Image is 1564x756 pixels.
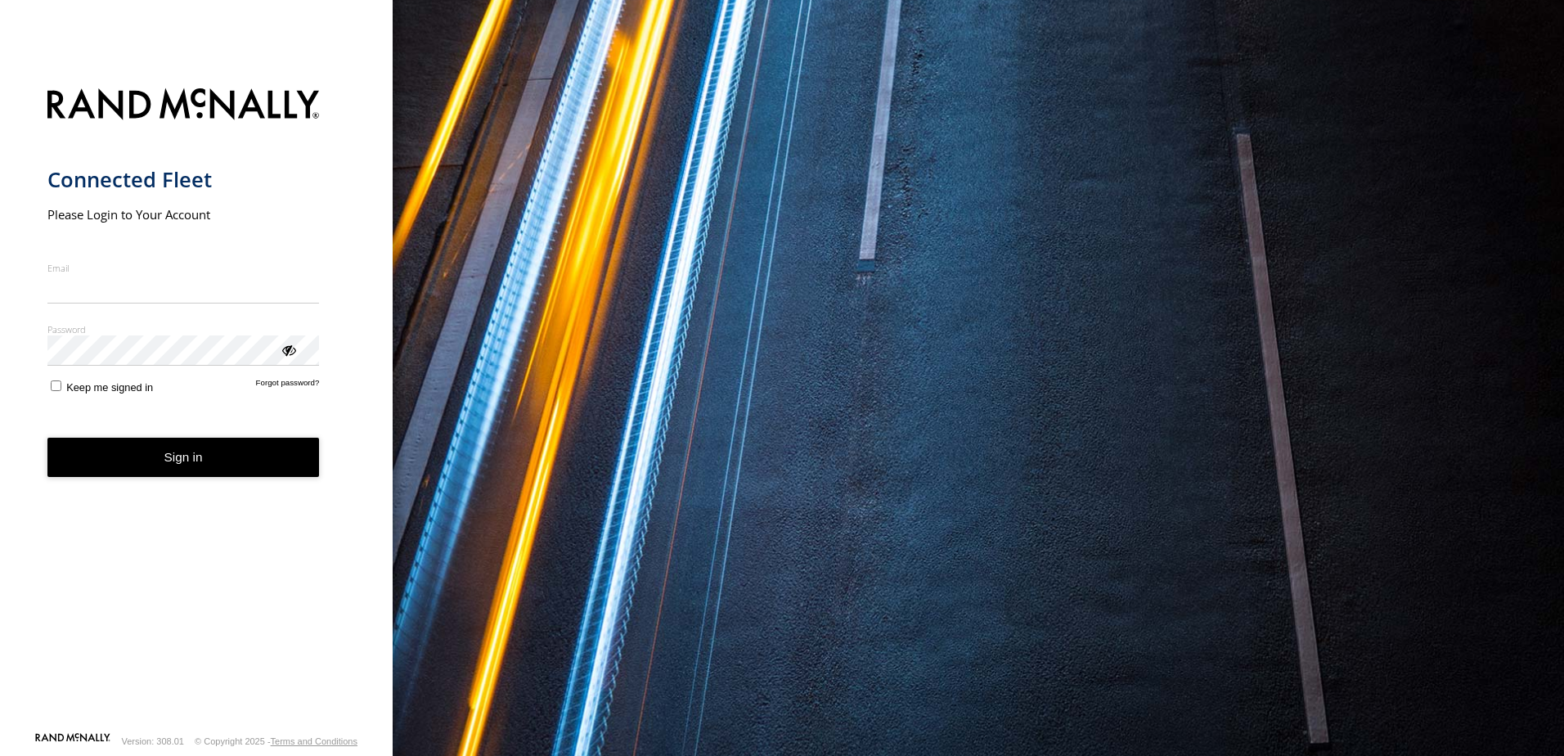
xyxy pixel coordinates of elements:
[271,736,357,746] a: Terms and Conditions
[280,341,296,358] div: ViewPassword
[47,206,320,223] h2: Please Login to Your Account
[47,262,320,274] label: Email
[256,378,320,394] a: Forgot password?
[47,79,346,731] form: main
[47,438,320,478] button: Sign in
[47,85,320,127] img: Rand McNally
[35,733,110,749] a: Visit our Website
[122,736,184,746] div: Version: 308.01
[47,166,320,193] h1: Connected Fleet
[66,381,153,394] span: Keep me signed in
[47,323,320,335] label: Password
[51,380,61,391] input: Keep me signed in
[195,736,357,746] div: © Copyright 2025 -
